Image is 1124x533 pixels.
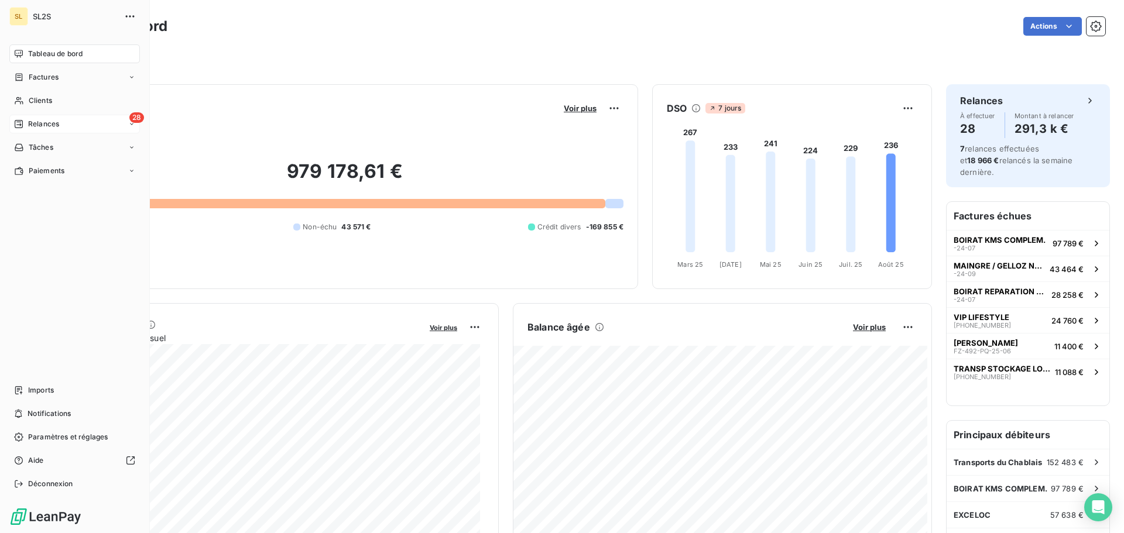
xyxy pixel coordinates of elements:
[954,270,976,277] span: -24-09
[954,458,1042,467] span: Transports du Chablais
[1055,367,1084,377] span: 11 088 €
[29,95,52,106] span: Clients
[33,12,117,21] span: SL2S
[28,49,83,59] span: Tableau de bord
[9,44,140,63] a: Tableau de bord
[1015,112,1074,119] span: Montant à relancer
[947,333,1109,359] button: [PERSON_NAME]FZ-492-PQ-25-0611 400 €
[9,138,140,157] a: Tâches
[527,320,590,334] h6: Balance âgée
[960,112,995,119] span: À effectuer
[960,144,965,153] span: 7
[954,484,1047,493] span: BOIRAT KMS COMPLEM.
[1050,264,1084,274] span: 43 464 €
[954,338,1018,348] span: [PERSON_NAME]
[954,312,1009,322] span: VIP LIFESTYLE
[954,364,1050,373] span: TRANSP STOCKAGE LOGISTIQUE
[1051,290,1084,300] span: 28 258 €
[667,101,687,115] h6: DSO
[537,222,581,232] span: Crédit divers
[28,455,44,466] span: Aide
[878,260,904,269] tspan: Août 25
[967,156,999,165] span: 18 966 €
[29,72,59,82] span: Factures
[129,112,144,123] span: 28
[9,507,82,526] img: Logo LeanPay
[954,245,975,252] span: -24-07
[954,510,991,520] span: EXCELOC
[28,385,54,396] span: Imports
[430,324,457,332] span: Voir plus
[947,359,1109,384] button: TRANSP STOCKAGE LOGISTIQUE[PHONE_NUMBER]11 088 €
[9,428,140,446] a: Paramètres et réglages
[426,322,461,332] button: Voir plus
[947,202,1109,230] h6: Factures échues
[28,432,108,442] span: Paramètres et réglages
[760,260,782,269] tspan: Mai 25
[1050,510,1084,520] span: 57 638 €
[9,68,140,87] a: Factures
[705,103,745,114] span: 7 jours
[1015,119,1074,138] h4: 291,3 k €
[1051,484,1084,493] span: 97 789 €
[564,104,597,113] span: Voir plus
[9,451,140,470] a: Aide
[9,381,140,400] a: Imports
[9,161,140,180] a: Paiements
[960,144,1072,177] span: relances effectuées et relancés la semaine dernière.
[560,103,600,114] button: Voir plus
[954,287,1047,296] span: BOIRAT REPARATION VEHICULE
[954,235,1046,245] span: BOIRAT KMS COMPLEM.
[9,115,140,133] a: 28Relances
[28,119,59,129] span: Relances
[839,260,862,269] tspan: Juil. 25
[1053,239,1084,248] span: 97 789 €
[1023,17,1082,36] button: Actions
[954,373,1011,380] span: [PHONE_NUMBER]
[947,307,1109,333] button: VIP LIFESTYLE[PHONE_NUMBER]24 760 €
[341,222,371,232] span: 43 571 €
[1084,493,1112,521] div: Open Intercom Messenger
[28,479,73,489] span: Déconnexion
[9,7,28,26] div: SL
[954,348,1011,355] span: FZ-492-PQ-25-06
[719,260,742,269] tspan: [DATE]
[66,160,623,195] h2: 979 178,61 €
[947,281,1109,307] button: BOIRAT REPARATION VEHICULE-24-0728 258 €
[954,296,975,303] span: -24-07
[960,119,995,138] h4: 28
[1054,342,1084,351] span: 11 400 €
[954,261,1045,270] span: MAINGRE / GELLOZ NUGGET
[947,230,1109,256] button: BOIRAT KMS COMPLEM.-24-0797 789 €
[947,421,1109,449] h6: Principaux débiteurs
[954,322,1011,329] span: [PHONE_NUMBER]
[947,256,1109,281] button: MAINGRE / GELLOZ NUGGET-24-0943 464 €
[960,94,1003,108] h6: Relances
[28,408,71,419] span: Notifications
[1051,316,1084,325] span: 24 760 €
[9,91,140,110] a: Clients
[66,332,421,344] span: Chiffre d'affaires mensuel
[1047,458,1084,467] span: 152 483 €
[799,260,823,269] tspan: Juin 25
[303,222,337,232] span: Non-échu
[586,222,624,232] span: -169 855 €
[677,260,703,269] tspan: Mars 25
[29,166,64,176] span: Paiements
[849,322,889,332] button: Voir plus
[853,322,886,332] span: Voir plus
[29,142,53,153] span: Tâches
